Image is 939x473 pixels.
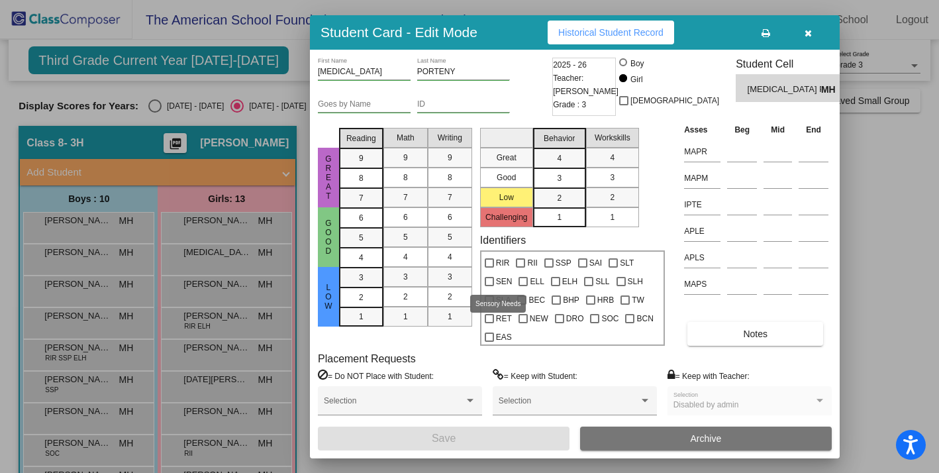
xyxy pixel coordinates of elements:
[667,369,750,382] label: = Keep with Teacher:
[530,274,544,289] span: ELL
[448,291,452,303] span: 2
[359,272,364,284] span: 3
[448,271,452,283] span: 3
[448,231,452,243] span: 5
[528,292,545,308] span: BEC
[620,255,634,271] span: SLT
[684,142,720,162] input: assessment
[630,74,643,85] div: Girl
[610,191,615,203] span: 2
[684,274,720,294] input: assessment
[530,311,548,327] span: NEW
[318,100,411,109] input: goes by name
[684,248,720,268] input: assessment
[496,255,510,271] span: RIR
[553,72,618,98] span: Teacher: [PERSON_NAME]
[566,311,584,327] span: DRO
[595,132,630,144] span: Workskills
[544,132,575,144] span: Behavior
[601,311,618,327] span: SOC
[322,283,334,311] span: Low
[403,271,408,283] span: 3
[557,192,562,204] span: 2
[359,232,364,244] span: 5
[318,427,569,450] button: Save
[496,292,511,308] span: SLA
[359,212,364,224] span: 6
[359,172,364,184] span: 8
[558,27,664,38] span: Historical Student Record
[557,211,562,223] span: 1
[628,274,643,289] span: SLH
[432,433,456,444] span: Save
[630,93,719,109] span: [DEMOGRAPHIC_DATA]
[318,352,416,365] label: Placement Requests
[597,292,614,308] span: HRB
[691,433,722,444] span: Archive
[760,123,795,137] th: Mid
[448,172,452,184] span: 8
[448,311,452,323] span: 1
[687,322,823,346] button: Notes
[556,255,571,271] span: SSP
[684,195,720,215] input: assessment
[403,152,408,164] span: 9
[610,152,615,164] span: 4
[684,168,720,188] input: assessment
[403,172,408,184] span: 8
[403,211,408,223] span: 6
[563,292,579,308] span: BHP
[403,231,408,243] span: 5
[795,123,832,137] th: End
[748,83,821,97] span: [MEDICAL_DATA] PORTENY
[724,123,760,137] th: Beg
[736,58,851,70] h3: Student Cell
[480,234,526,246] label: Identifiers
[562,274,577,289] span: ELH
[359,192,364,204] span: 7
[403,311,408,323] span: 1
[610,172,615,184] span: 3
[322,219,334,256] span: Good
[448,211,452,223] span: 6
[673,400,739,409] span: Disabled by admin
[403,251,408,263] span: 4
[322,154,334,201] span: Great
[636,311,653,327] span: BCN
[493,369,577,382] label: = Keep with Student:
[397,132,415,144] span: Math
[448,251,452,263] span: 4
[548,21,674,44] button: Historical Student Record
[610,211,615,223] span: 1
[318,369,434,382] label: = Do NOT Place with Student:
[321,24,477,40] h3: Student Card - Edit Mode
[527,255,537,271] span: RII
[681,123,724,137] th: Asses
[359,152,364,164] span: 9
[632,292,644,308] span: TW
[589,255,602,271] span: SAI
[496,274,513,289] span: SEN
[496,311,512,327] span: RET
[496,329,512,345] span: EAS
[580,427,832,450] button: Archive
[403,191,408,203] span: 7
[821,83,840,97] span: MH
[553,58,587,72] span: 2025 - 26
[448,191,452,203] span: 7
[359,252,364,264] span: 4
[595,274,609,289] span: SLL
[438,132,462,144] span: Writing
[684,221,720,241] input: assessment
[403,291,408,303] span: 2
[557,172,562,184] span: 3
[448,152,452,164] span: 9
[630,58,644,70] div: Boy
[557,152,562,164] span: 4
[359,311,364,323] span: 1
[359,291,364,303] span: 2
[346,132,376,144] span: Reading
[743,329,767,339] span: Notes
[553,98,586,111] span: Grade : 3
